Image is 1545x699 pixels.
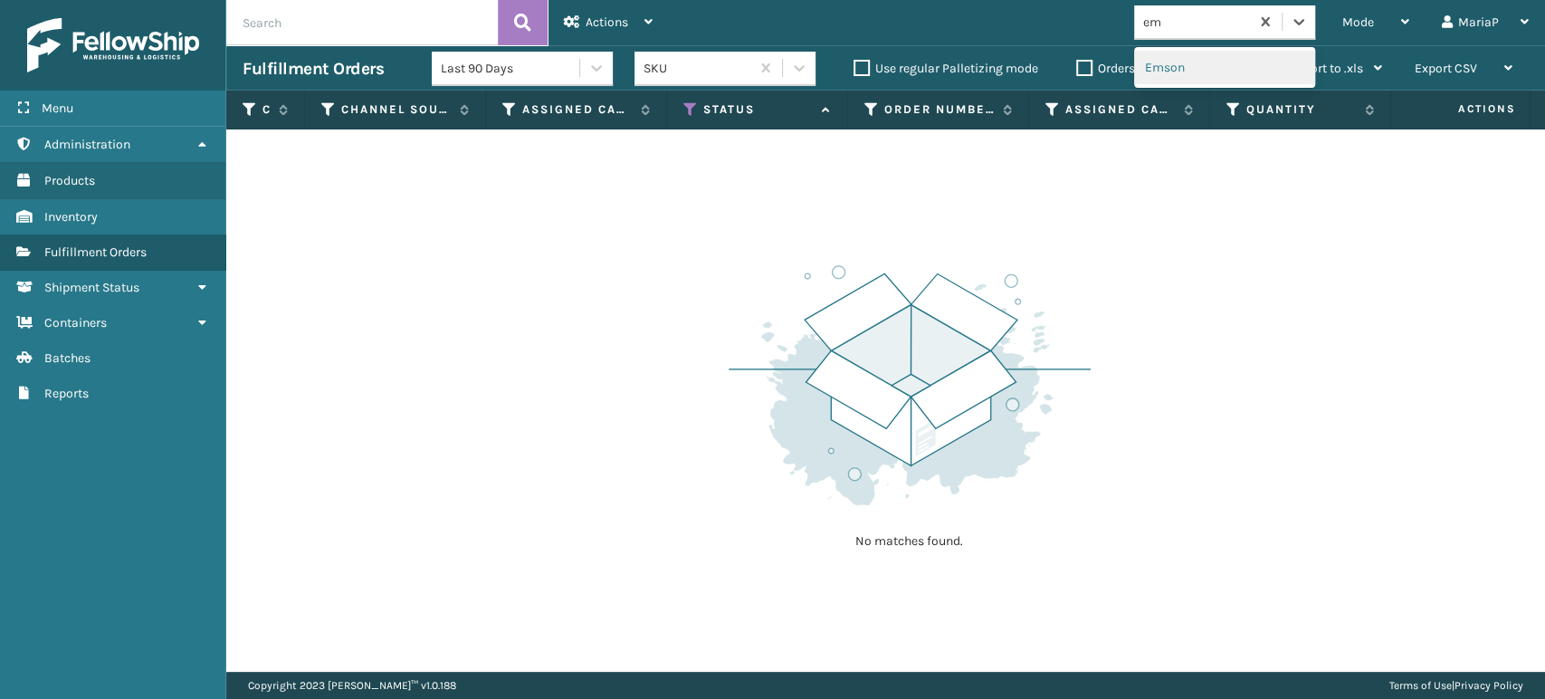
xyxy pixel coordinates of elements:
[1246,101,1356,118] label: Quantity
[44,386,89,401] span: Reports
[44,350,91,366] span: Batches
[703,101,813,118] label: Status
[27,18,199,72] img: logo
[586,14,628,30] span: Actions
[884,101,994,118] label: Order Number
[243,58,384,80] h3: Fulfillment Orders
[1134,51,1315,84] div: Emson
[341,101,451,118] label: Channel Source
[1065,101,1175,118] label: Assigned Carrier
[441,59,581,78] div: Last 90 Days
[44,137,130,152] span: Administration
[644,59,751,78] div: SKU
[1389,672,1523,699] div: |
[44,209,98,225] span: Inventory
[522,101,632,118] label: Assigned Carrier Service
[1076,61,1252,76] label: Orders to be shipped [DATE]
[262,101,270,118] label: Channel
[1415,61,1477,76] span: Export CSV
[44,173,95,188] span: Products
[1454,679,1523,692] a: Privacy Policy
[1290,61,1363,76] span: Export to .xls
[1389,679,1452,692] a: Terms of Use
[44,280,139,295] span: Shipment Status
[1400,94,1526,124] span: Actions
[854,61,1038,76] label: Use regular Palletizing mode
[42,101,73,116] span: Menu
[44,244,147,260] span: Fulfillment Orders
[44,315,107,330] span: Containers
[248,672,456,699] p: Copyright 2023 [PERSON_NAME]™ v 1.0.188
[1342,14,1374,30] span: Mode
